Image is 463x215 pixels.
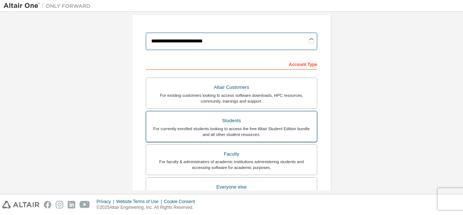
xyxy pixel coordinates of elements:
div: Privacy [97,199,116,204]
div: For existing customers looking to access software downloads, HPC resources, community, trainings ... [150,92,313,104]
img: instagram.svg [56,201,63,208]
div: Altair Customers [150,82,313,92]
div: Account Type [146,58,317,70]
div: For currently enrolled students looking to access the free Altair Student Edition bundle and all ... [150,126,313,137]
div: For faculty & administrators of academic institutions administering students and accessing softwa... [150,159,313,170]
div: Website Terms of Use [116,199,164,204]
p: © 2025 Altair Engineering, Inc. All Rights Reserved. [97,204,199,211]
div: Faculty [150,149,313,159]
img: linkedin.svg [68,201,75,208]
img: facebook.svg [44,201,51,208]
div: Students [150,116,313,126]
img: altair_logo.svg [2,201,39,208]
img: Altair One [4,2,94,9]
div: Everyone else [150,182,313,192]
img: youtube.svg [80,201,90,208]
div: Cookie Consent [164,199,199,204]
